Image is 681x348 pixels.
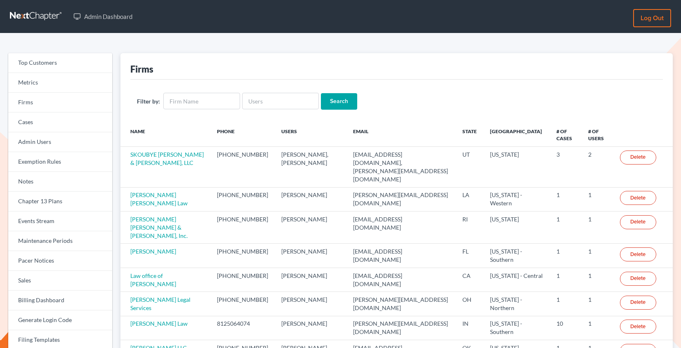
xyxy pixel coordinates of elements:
td: [PHONE_NUMBER] [210,244,275,268]
th: Phone [210,123,275,147]
td: [PERSON_NAME][EMAIL_ADDRESS][DOMAIN_NAME] [346,292,456,316]
td: 2 [582,147,613,187]
label: Filter by: [137,97,160,106]
td: [US_STATE] - Southern [483,316,550,340]
a: Notes [8,172,112,192]
td: FL [456,244,483,268]
a: Maintenance Periods [8,231,112,251]
td: 1 [550,244,582,268]
a: Generate Login Code [8,310,112,330]
td: [EMAIL_ADDRESS][DOMAIN_NAME] [346,212,456,244]
td: [PHONE_NUMBER] [210,147,275,187]
a: [PERSON_NAME] [PERSON_NAME] Law [130,191,188,207]
td: [PERSON_NAME][EMAIL_ADDRESS][DOMAIN_NAME] [346,187,456,211]
td: [PERSON_NAME], [PERSON_NAME] [275,147,346,187]
td: 1 [550,212,582,244]
td: 1 [582,244,613,268]
td: [EMAIL_ADDRESS][DOMAIN_NAME] [346,244,456,268]
td: 1 [582,292,613,316]
td: [PERSON_NAME] [275,292,346,316]
td: [US_STATE] - Southern [483,244,550,268]
td: [US_STATE] [483,212,550,244]
a: Delete [620,296,656,310]
td: [PHONE_NUMBER] [210,292,275,316]
a: Delete [620,150,656,165]
a: [PERSON_NAME] [130,248,176,255]
a: Admin Users [8,132,112,152]
th: Users [275,123,346,147]
a: [PERSON_NAME] Law [130,320,188,327]
th: Email [346,123,456,147]
td: [PHONE_NUMBER] [210,187,275,211]
a: Chapter 13 Plans [8,192,112,212]
th: [GEOGRAPHIC_DATA] [483,123,550,147]
a: Delete [620,320,656,334]
td: CA [456,268,483,292]
th: # of Cases [550,123,582,147]
td: [US_STATE] - Central [483,268,550,292]
td: OH [456,292,483,316]
a: Billing Dashboard [8,291,112,310]
a: Admin Dashboard [69,9,137,24]
td: 1 [582,316,613,340]
td: 3 [550,147,582,187]
td: [PERSON_NAME] [275,212,346,244]
td: [EMAIL_ADDRESS][DOMAIN_NAME] [346,268,456,292]
a: Cases [8,113,112,132]
div: Firms [130,63,153,75]
th: # of Users [582,123,613,147]
td: 1 [582,268,613,292]
td: [PERSON_NAME] [275,187,346,211]
a: [PERSON_NAME] [PERSON_NAME] & [PERSON_NAME], Inc. [130,216,188,239]
td: 1 [550,187,582,211]
th: State [456,123,483,147]
a: Delete [620,247,656,261]
td: 1 [582,187,613,211]
td: [US_STATE] - Western [483,187,550,211]
a: SKOUBYE [PERSON_NAME] & [PERSON_NAME], LLC [130,151,204,166]
input: Users [242,93,319,109]
a: Firms [8,93,112,113]
td: [US_STATE] - Northern [483,292,550,316]
td: [EMAIL_ADDRESS][DOMAIN_NAME], [PERSON_NAME][EMAIL_ADDRESS][DOMAIN_NAME] [346,147,456,187]
a: Delete [620,191,656,205]
td: 1 [550,268,582,292]
td: 1 [550,292,582,316]
td: 1 [582,212,613,244]
td: [PHONE_NUMBER] [210,268,275,292]
td: [US_STATE] [483,147,550,187]
a: Delete [620,215,656,229]
td: UT [456,147,483,187]
td: 8125064074 [210,316,275,340]
td: 10 [550,316,582,340]
a: Log out [633,9,671,27]
a: Sales [8,271,112,291]
td: [PERSON_NAME] [275,244,346,268]
td: LA [456,187,483,211]
td: [PERSON_NAME][EMAIL_ADDRESS][DOMAIN_NAME] [346,316,456,340]
input: Firm Name [163,93,240,109]
a: Pacer Notices [8,251,112,271]
td: RI [456,212,483,244]
td: [PERSON_NAME] [275,316,346,340]
th: Name [120,123,211,147]
a: Events Stream [8,212,112,231]
a: Exemption Rules [8,152,112,172]
a: Law office of [PERSON_NAME] [130,272,176,287]
td: IN [456,316,483,340]
td: [PERSON_NAME] [275,268,346,292]
input: Search [321,93,357,110]
td: [PHONE_NUMBER] [210,212,275,244]
a: Top Customers [8,53,112,73]
a: Delete [620,272,656,286]
a: Metrics [8,73,112,93]
a: [PERSON_NAME] Legal Services [130,296,191,311]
